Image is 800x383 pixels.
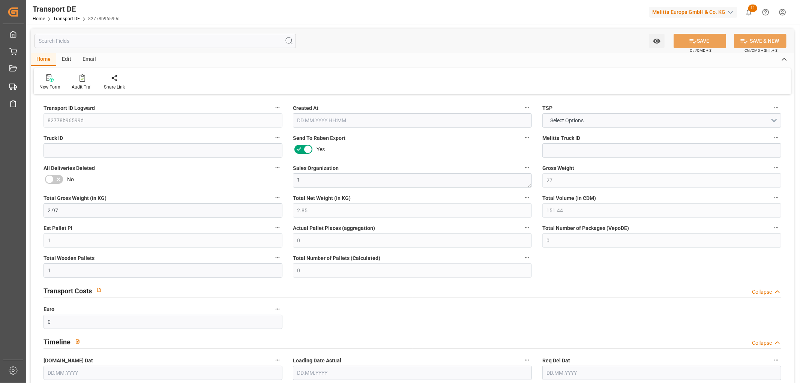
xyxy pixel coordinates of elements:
button: Req Del Dat [771,355,781,365]
input: DD.MM.YYYY [542,366,781,380]
input: DD.MM.YYYY [293,366,532,380]
span: No [67,176,74,183]
span: Euro [44,305,54,313]
button: Total Gross Weight (in KG) [273,193,282,203]
span: Est Pallet Pl [44,224,72,232]
button: Transport ID Logward [273,103,282,113]
button: Actual Pallet Places (aggregation) [522,223,532,233]
button: Euro [273,304,282,314]
button: SAVE [674,34,726,48]
button: Est Pallet Pl [273,223,282,233]
div: Share Link [104,84,125,90]
button: Total Number of Packages (VepoDE) [771,223,781,233]
a: Transport DE [53,16,80,21]
h2: Transport Costs [44,286,92,296]
div: Transport DE [33,3,120,15]
span: Ctrl/CMD + Shift + S [744,48,777,53]
div: Edit [56,53,77,66]
div: Home [31,53,56,66]
button: Truck ID [273,133,282,143]
span: Truck ID [44,134,63,142]
button: Sales Organization [522,163,532,173]
span: Sales Organization [293,164,339,172]
button: open menu [649,34,665,48]
button: Total Wooden Pallets [273,253,282,263]
button: View description [92,283,106,297]
button: TSP [771,103,781,113]
button: open menu [542,113,781,128]
span: TSP [542,104,552,112]
span: Req Del Dat [542,357,570,365]
span: Total Volume (in CDM) [542,194,596,202]
span: Total Number of Packages (VepoDE) [542,224,629,232]
a: Home [33,16,45,21]
span: Total Net Weight (in KG) [293,194,351,202]
span: Actual Pallet Places (aggregation) [293,224,375,232]
div: Audit Trail [72,84,93,90]
div: Collapse [752,339,772,347]
button: Melitta Europa GmbH & Co. KG [649,5,740,19]
button: All Deliveries Deleted [273,163,282,173]
span: Melitta Truck ID [542,134,580,142]
button: Help Center [757,4,774,21]
textarea: 1 [293,173,532,188]
input: DD.MM.YYYY HH:MM [293,113,532,128]
div: Melitta Europa GmbH & Co. KG [649,7,737,18]
div: Collapse [752,288,772,296]
button: Created At [522,103,532,113]
button: View description [71,334,85,348]
button: Gross Weight [771,163,781,173]
span: Ctrl/CMD + S [690,48,711,53]
span: Transport ID Logward [44,104,95,112]
span: Select Options [547,117,588,125]
button: Total Net Weight (in KG) [522,193,532,203]
span: Created At [293,104,318,112]
div: Email [77,53,102,66]
h2: Timeline [44,337,71,347]
button: Melitta Truck ID [771,133,781,143]
span: All Deliveries Deleted [44,164,95,172]
span: 11 [748,5,757,12]
input: DD.MM.YYYY [44,366,282,380]
button: Loading Date Actual [522,355,532,365]
button: SAVE & NEW [734,34,786,48]
span: Loading Date Actual [293,357,341,365]
span: Total Number of Pallets (Calculated) [293,254,380,262]
span: Send To Raben Export [293,134,345,142]
span: [DOMAIN_NAME] Dat [44,357,93,365]
span: Total Gross Weight (in KG) [44,194,107,202]
button: Total Number of Pallets (Calculated) [522,253,532,263]
span: Yes [317,146,325,153]
div: New Form [39,84,60,90]
span: Total Wooden Pallets [44,254,95,262]
button: show 11 new notifications [740,4,757,21]
button: Send To Raben Export [522,133,532,143]
input: Search Fields [35,34,296,48]
button: Total Volume (in CDM) [771,193,781,203]
span: Gross Weight [542,164,574,172]
button: [DOMAIN_NAME] Dat [273,355,282,365]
